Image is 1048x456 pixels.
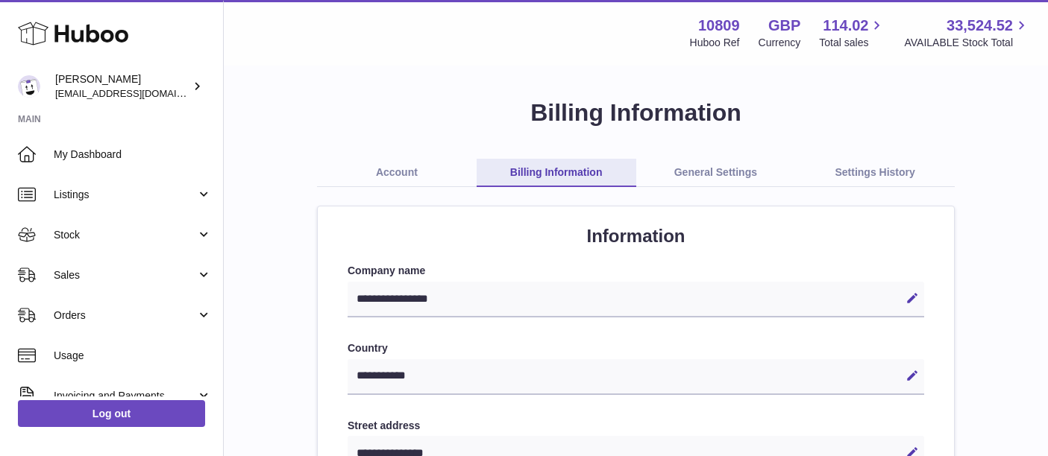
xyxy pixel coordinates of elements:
a: Billing Information [477,159,636,187]
a: 33,524.52 AVAILABLE Stock Total [904,16,1030,50]
label: Street address [348,419,924,433]
a: General Settings [636,159,796,187]
div: Huboo Ref [690,36,740,50]
span: Stock [54,228,196,242]
span: Listings [54,188,196,202]
span: Invoicing and Payments [54,389,196,403]
label: Country [348,341,924,355]
a: Account [317,159,477,187]
span: AVAILABLE Stock Total [904,36,1030,50]
label: Company name [348,264,924,278]
div: [PERSON_NAME] [55,72,189,101]
div: Currency [759,36,801,50]
span: 33,524.52 [947,16,1013,36]
h2: Information [348,224,924,248]
strong: GBP [768,16,800,36]
img: internalAdmin-10809@internal.huboo.com [18,75,40,98]
a: 114.02 Total sales [819,16,885,50]
span: [EMAIL_ADDRESS][DOMAIN_NAME] [55,87,219,99]
span: My Dashboard [54,148,212,162]
a: Settings History [795,159,955,187]
a: Log out [18,400,205,427]
strong: 10809 [698,16,740,36]
span: Total sales [819,36,885,50]
h1: Billing Information [248,97,1024,129]
span: Usage [54,349,212,363]
span: Sales [54,268,196,282]
span: 114.02 [823,16,868,36]
span: Orders [54,308,196,323]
